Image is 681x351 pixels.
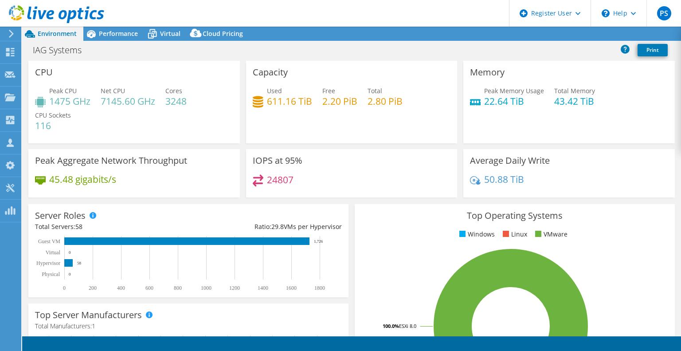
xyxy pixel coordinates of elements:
span: Total [368,87,382,95]
text: 600 [145,285,153,291]
text: Guest VM [38,238,60,245]
text: 400 [117,285,125,291]
h4: 7145.60 GHz [101,96,155,106]
text: Virtual [46,249,61,256]
span: 1 [92,322,95,330]
text: Hypervisor [36,260,60,266]
text: 1400 [258,285,268,291]
text: 58 [77,261,82,265]
span: 29.8 [271,222,284,231]
span: 58 [75,222,82,231]
span: Cloud Pricing [203,29,243,38]
text: 1,726 [314,239,323,244]
span: PS [657,6,671,20]
h3: CPU [35,67,53,77]
li: VMware [533,229,567,239]
h4: 45.48 gigabits/s [49,174,116,184]
h3: Average Daily Write [470,156,550,166]
text: 1200 [229,285,240,291]
span: Used [267,87,282,95]
text: 1600 [286,285,297,291]
span: Total Memory [554,87,595,95]
text: 0 [69,272,71,276]
h3: Peak Aggregate Network Throughput [35,156,187,166]
h3: IOPS at 95% [253,156,302,166]
h4: 611.16 TiB [267,96,312,106]
text: Physical [42,271,60,277]
h4: 2.20 PiB [322,96,357,106]
h4: Total Manufacturers: [35,321,342,331]
span: Environment [38,29,77,38]
span: Peak CPU [49,87,77,95]
h4: 1475 GHz [49,96,90,106]
div: Ratio: VMs per Hypervisor [188,222,342,232]
text: 0 [63,285,66,291]
h4: 2.80 PiB [368,96,403,106]
h3: Capacity [253,67,288,77]
h4: 50.88 TiB [484,174,524,184]
span: Virtual [160,29,180,38]
div: Total Servers: [35,222,188,232]
text: 1000 [201,285,211,291]
svg: \n [602,9,610,17]
span: Free [322,87,335,95]
text: 800 [174,285,182,291]
a: Print [638,44,668,56]
span: Peak Memory Usage [484,87,544,95]
span: Net CPU [101,87,125,95]
text: 0 [69,250,71,255]
h3: Top Server Manufacturers [35,310,142,320]
span: Performance [99,29,138,38]
tspan: 100.0% [383,323,399,329]
h4: 3248 [165,96,187,106]
h4: 22.64 TiB [484,96,544,106]
li: Linux [501,229,527,239]
span: Cores [165,87,182,95]
text: 1800 [314,285,325,291]
li: Windows [457,229,495,239]
h3: Memory [470,67,505,77]
text: 200 [89,285,97,291]
tspan: ESXi 8.0 [399,323,416,329]
h3: Server Roles [35,211,86,221]
h4: 24807 [267,175,294,185]
h4: 116 [35,121,71,130]
span: CPU Sockets [35,111,71,119]
h4: 43.42 TiB [554,96,595,106]
h3: Top Operating Systems [361,211,668,221]
h1: IAG Systems [29,45,95,55]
